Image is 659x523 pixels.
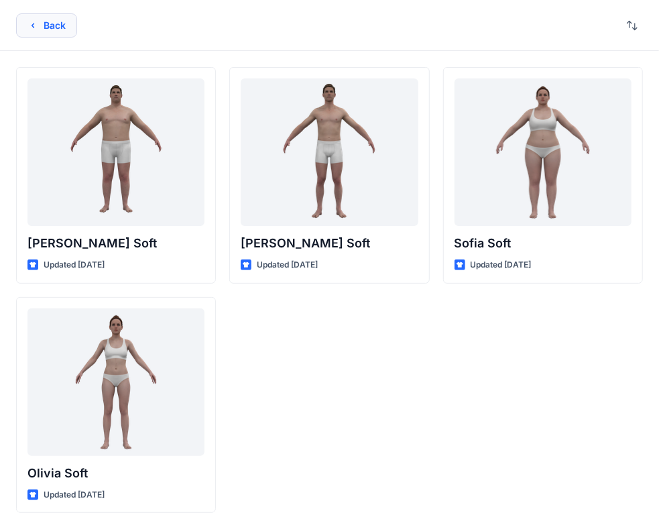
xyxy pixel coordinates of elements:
[455,234,632,253] p: Sofia Soft
[27,308,204,456] a: Olivia Soft
[27,464,204,483] p: Olivia Soft
[471,258,532,272] p: Updated [DATE]
[27,78,204,226] a: Joseph Soft
[241,234,418,253] p: [PERSON_NAME] Soft
[455,78,632,226] a: Sofia Soft
[44,488,105,502] p: Updated [DATE]
[257,258,318,272] p: Updated [DATE]
[241,78,418,226] a: Oliver Soft
[27,234,204,253] p: [PERSON_NAME] Soft
[16,13,77,38] button: Back
[44,258,105,272] p: Updated [DATE]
